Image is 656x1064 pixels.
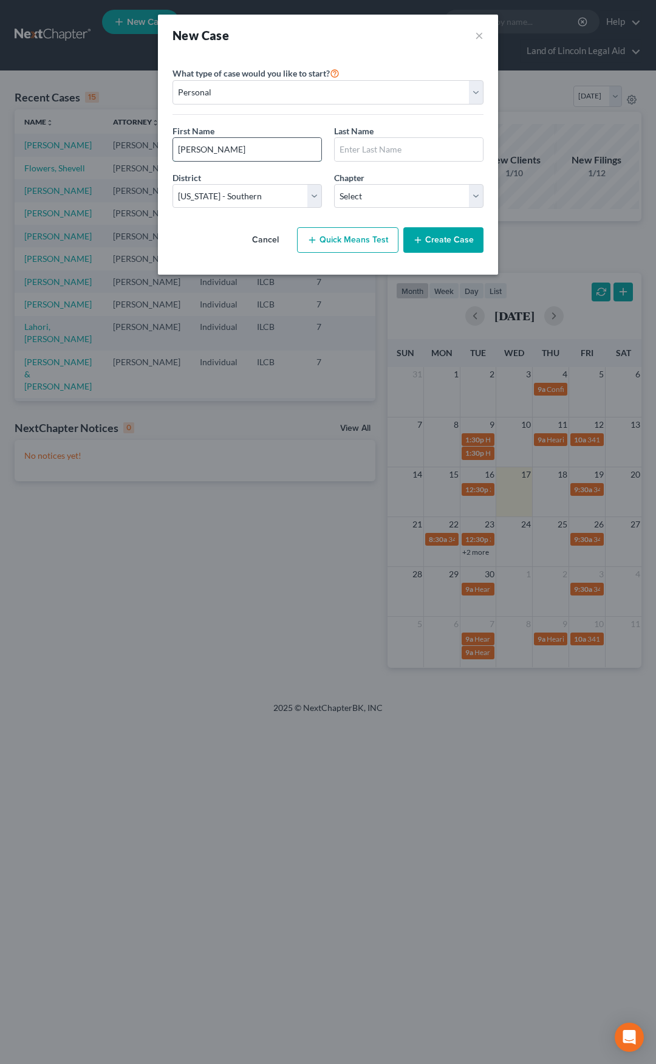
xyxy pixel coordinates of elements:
[335,138,483,161] input: Enter Last Name
[403,227,483,253] button: Create Case
[475,27,483,44] button: ×
[173,138,321,161] input: Enter First Name
[173,126,214,136] span: First Name
[173,173,201,183] span: District
[615,1023,644,1052] div: Open Intercom Messenger
[239,228,292,252] button: Cancel
[173,28,229,43] strong: New Case
[173,66,340,80] label: What type of case would you like to start?
[297,227,398,253] button: Quick Means Test
[334,126,374,136] span: Last Name
[334,173,364,183] span: Chapter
